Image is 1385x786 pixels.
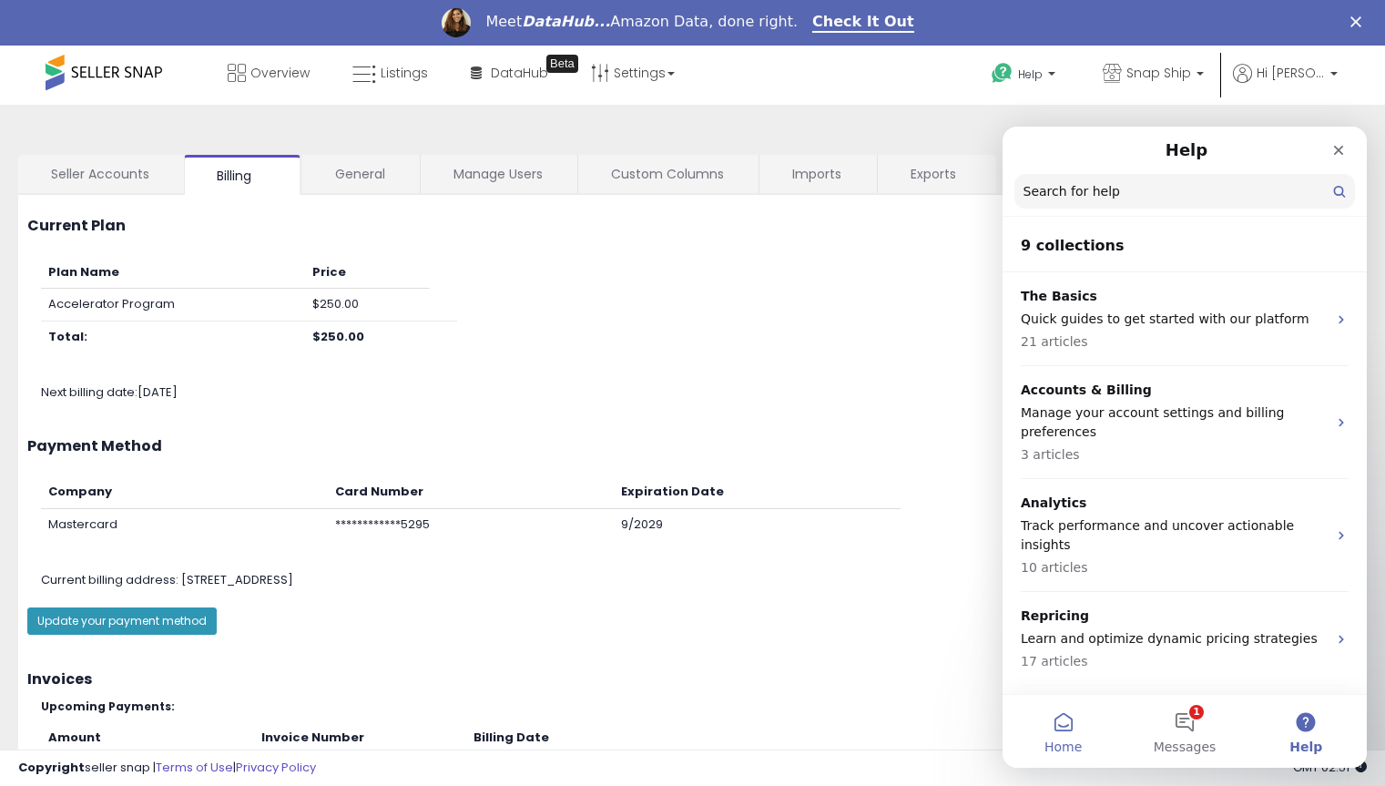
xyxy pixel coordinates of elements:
[41,257,305,289] th: Plan Name
[250,64,310,82] span: Overview
[27,218,1358,234] h3: Current Plan
[578,155,757,193] a: Custom Columns
[18,155,182,193] a: Seller Accounts
[312,328,364,345] b: $250.00
[41,571,178,588] span: Current billing address:
[522,13,610,30] i: DataHub...
[485,13,798,31] div: Meet Amazon Data, done right.
[184,155,300,195] a: Billing
[27,572,1385,589] div: [STREET_ADDRESS]
[466,722,678,754] th: Billing Date
[1233,64,1338,105] a: Hi [PERSON_NAME]
[328,476,615,508] th: Card Number
[577,46,688,100] a: Settings
[27,438,1358,454] h3: Payment Method
[41,508,328,540] td: Mastercard
[1003,127,1367,768] iframe: Intercom live chat
[759,155,875,193] a: Imports
[1089,46,1217,105] a: Snap Ship
[18,760,316,777] div: seller snap | |
[41,476,328,508] th: Company
[214,46,323,100] a: Overview
[546,55,578,73] div: Tooltip anchor
[977,48,1074,105] a: Help
[302,155,418,193] a: General
[614,508,901,540] td: 9/2029
[305,257,430,289] th: Price
[41,722,254,754] th: Amount
[27,671,1358,688] h3: Invoices
[254,722,466,754] th: Invoice Number
[1018,66,1043,82] span: Help
[27,607,217,635] button: Update your payment method
[991,62,1013,85] i: Get Help
[491,64,548,82] span: DataHub
[339,46,442,100] a: Listings
[236,759,316,776] a: Privacy Policy
[614,476,901,508] th: Expiration Date
[1257,64,1325,82] span: Hi [PERSON_NAME]
[442,8,471,37] img: Profile image for Georgie
[1350,16,1369,27] div: Close
[1126,64,1191,82] span: Snap Ship
[41,289,305,322] td: Accelerator Program
[878,155,994,193] a: Exports
[156,759,233,776] a: Terms of Use
[305,289,430,322] td: $250.00
[41,700,1358,712] h5: Upcoming Payments:
[421,155,575,193] a: Manage Users
[381,64,428,82] span: Listings
[27,384,1385,402] div: Next billing date: [DATE]
[48,328,87,345] b: Total:
[812,13,914,33] a: Check It Out
[18,759,85,776] strong: Copyright
[457,46,562,100] a: DataHub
